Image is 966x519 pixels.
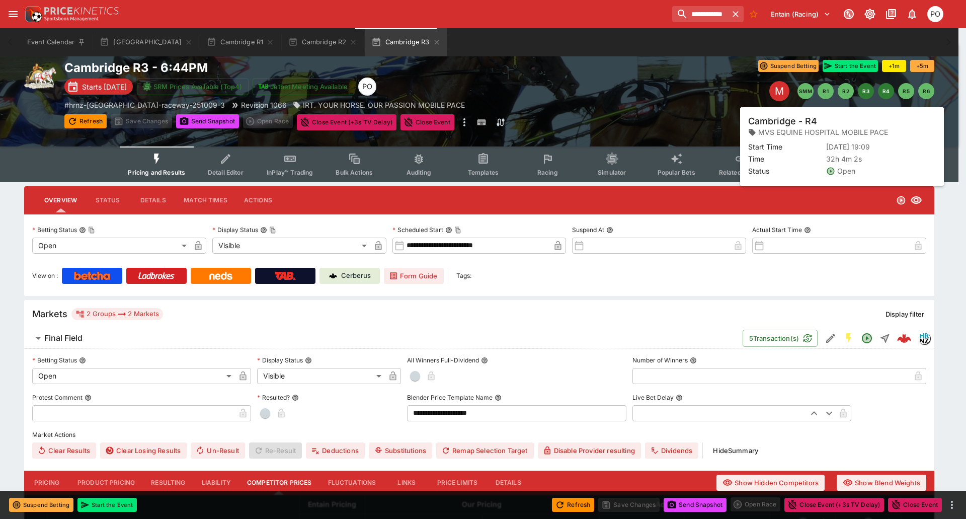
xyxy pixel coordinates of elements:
button: Jetbet Meeting Available [253,78,354,95]
button: Refresh [552,498,594,512]
img: Sportsbook Management [44,17,99,21]
button: R6 [918,83,934,99]
p: Starts [DATE] [82,82,127,92]
button: Fluctuations [320,471,384,495]
button: Cambridge R2 [282,28,363,56]
button: Actions [235,188,281,212]
h5: Markets [32,308,67,320]
button: Send Snapshot [176,114,239,128]
img: Ladbrokes [138,272,175,280]
a: Form Guide [384,268,444,284]
button: Resulting [143,471,193,495]
p: Auto-Save [898,117,930,128]
button: Remap Selection Target [436,442,534,459]
button: Product Pricing [69,471,143,495]
svg: Visible [910,194,922,206]
div: Open [32,238,190,254]
button: Overview [36,188,85,212]
button: Straight [876,329,894,347]
button: Details [486,471,531,495]
button: Open [858,329,876,347]
div: Open [32,368,235,384]
span: Templates [468,169,499,176]
button: Details [130,188,176,212]
span: Related Events [719,169,763,176]
a: 550ec609-eb2f-4ea8-a39f-b4907f7be849 [894,328,914,348]
button: Clear Losing Results [100,442,187,459]
button: Notifications [903,5,921,23]
div: Philip OConnor [358,78,376,96]
button: +1m [882,60,906,72]
span: Detail Editor [208,169,244,176]
label: View on : [32,268,58,284]
button: Suspend Betting [9,498,73,512]
button: R3 [858,83,874,99]
button: more [946,499,958,511]
button: Un-Result [191,442,245,459]
div: 2 Groups 2 Markets [75,308,159,320]
img: PriceKinetics Logo [22,4,42,24]
button: Close Event [888,498,942,512]
svg: Open [861,332,873,344]
p: Protest Comment [32,393,83,402]
p: IRT. YOUR HORSE. OUR PASSION MOBILE PACE [303,100,465,110]
span: InPlay™ Trading [267,169,313,176]
button: +5m [910,60,934,72]
span: Simulator [598,169,626,176]
p: Display Status [257,356,303,364]
div: Start From [787,115,934,130]
img: PriceKinetics [44,7,119,15]
span: Re-Result [249,442,302,459]
input: search [672,6,728,22]
button: Copy To Clipboard [269,227,276,234]
div: 550ec609-eb2f-4ea8-a39f-b4907f7be849 [897,331,911,345]
button: Status [85,188,130,212]
button: Connected to PK [840,5,858,23]
button: Cambridge R1 [201,28,280,56]
button: Disable Provider resulting [538,442,641,459]
p: Live Bet Delay [632,393,674,402]
button: Start the Event [77,498,137,512]
p: Display Status [212,226,258,234]
button: 5Transaction(s) [743,330,818,347]
svg: Open [896,195,906,205]
button: Event Calendar [21,28,92,56]
button: Documentation [882,5,900,23]
button: Edit Detail [822,329,840,347]
button: Links [384,471,429,495]
div: Visible [212,238,370,254]
p: Overtype [803,117,831,128]
button: Show Blend Weights [837,475,926,491]
p: Revision 1066 [241,100,287,110]
p: Override [851,117,877,128]
button: Toggle light/dark mode [861,5,879,23]
p: Cerberus [341,271,371,281]
p: Actual Start Time [752,226,802,234]
p: Number of Winners [632,356,688,364]
img: TabNZ [275,272,296,280]
button: Display filter [879,306,930,322]
button: Philip OConnor [924,3,946,25]
p: Betting Status [32,226,77,234]
button: Suspend Betting [758,60,819,72]
button: R1 [818,83,834,99]
button: Refresh [64,114,107,128]
span: Auditing [407,169,431,176]
button: Competitor Prices [239,471,320,495]
button: Price Limits [429,471,486,495]
button: Cambridge R3 [365,28,446,56]
h6: Final Field [44,333,83,343]
button: Show Hidden Competitors [716,475,825,491]
div: Visible [257,368,385,384]
button: Copy To Clipboard [88,227,95,234]
button: Dividends [645,442,698,459]
div: Philip OConnor [927,6,943,22]
button: SMM [797,83,814,99]
span: Popular Bets [658,169,695,176]
button: No Bookmarks [746,6,762,22]
img: jetbet-logo.svg [258,82,268,92]
button: SRM Prices Available (Top4) [137,78,249,95]
img: hrnz [919,333,930,344]
nav: pagination navigation [797,83,934,99]
span: Bulk Actions [336,169,373,176]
